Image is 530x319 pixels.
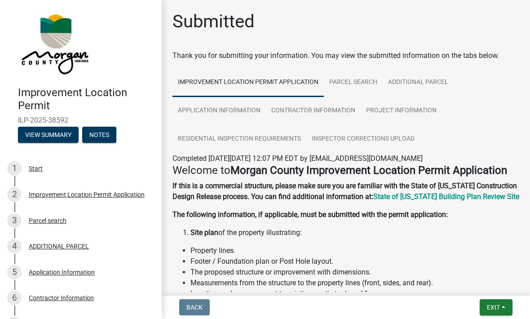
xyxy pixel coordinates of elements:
div: 5 [7,265,22,279]
span: ILP-2025-38592 [18,116,144,124]
li: of the property illustrating: [190,227,519,238]
div: Thank you for submitting your information. You may view the submitted information on the tabs below. [172,50,519,61]
strong: If this is a commercial structure, please make sure you are familiar with the State of [US_STATE]... [172,182,517,201]
span: Back [186,304,203,311]
a: Application Information [172,97,266,125]
button: Back [179,299,210,315]
div: Application Information [29,269,95,275]
a: Residential Inspection Requirements [172,125,306,154]
div: 2 [7,187,22,202]
div: 3 [7,213,22,228]
li: Property lines. [190,245,519,256]
strong: Site plan [190,228,218,237]
div: Improvement Location Permit Application [29,191,145,198]
span: Completed [DATE][DATE] 12:07 PM EDT by [EMAIL_ADDRESS][DOMAIN_NAME] [172,154,423,163]
button: Notes [82,127,116,143]
div: Start [29,165,43,172]
h1: Submitted [172,11,255,32]
a: Parcel search [324,68,383,97]
a: ADDITIONAL PARCEL [383,68,454,97]
li: The proposed structure or improvement with dimensions. [190,267,519,278]
a: Improvement Location Permit Application [172,68,324,97]
div: 6 [7,291,22,305]
h4: Welcome to [172,164,519,177]
div: Contractor Information [29,295,94,301]
strong: Morgan County Improvement Location Permit Application [230,164,507,177]
a: Inspector Corrections Upload [306,125,420,154]
div: 1 [7,161,22,176]
li: Measurements from the structure to the property lines (front, sides, and rear). [190,278,519,288]
a: Project Information [361,97,442,125]
wm-modal-confirm: Notes [82,132,116,139]
a: Contractor Information [266,97,361,125]
h4: Improvement Location Permit [18,86,155,112]
li: Location and measurement to existing septic tank and fingers. [190,288,519,299]
img: Morgan County, Indiana [18,9,90,77]
li: Footer / Foundation plan or Post Hole layout. [190,256,519,267]
button: View Summary [18,127,79,143]
div: Parcel search [29,217,66,224]
div: ADDITIONAL PARCEL [29,243,89,249]
button: Exit [480,299,512,315]
wm-modal-confirm: Summary [18,132,79,139]
span: Exit [487,304,500,311]
a: State of [US_STATE] Building Plan Review Site [373,192,519,201]
div: 4 [7,239,22,253]
strong: The following information, if applicable, must be submitted with the permit application: [172,210,448,219]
